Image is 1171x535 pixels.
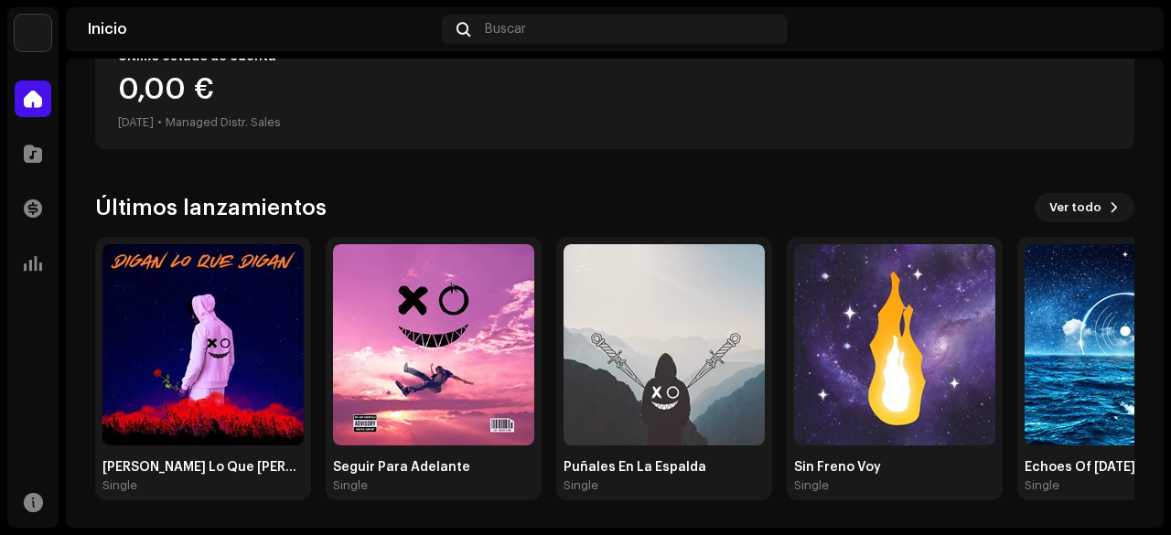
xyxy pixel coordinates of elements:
[485,22,526,37] span: Buscar
[333,244,534,445] img: 1a4bf8b4-c053-4c42-8001-becc0bab88aa
[333,478,368,493] div: Single
[157,112,162,134] div: •
[333,460,534,475] div: Seguir Para Adelante
[1049,189,1101,226] span: Ver todo
[794,460,995,475] div: Sin Freno Voy
[564,244,765,445] img: a2303570-bd92-43c0-85d6-c14e4f3e7088
[1035,193,1134,222] button: Ver todo
[166,112,281,134] div: Managed Distr. Sales
[1025,478,1059,493] div: Single
[794,244,995,445] img: 8b3a5b37-7f10-4331-8cbe-90f9d047d516
[95,193,327,222] h3: Últimos lanzamientos
[118,112,154,134] div: [DATE]
[15,15,51,51] img: 297a105e-aa6c-4183-9ff4-27133c00f2e2
[102,244,304,445] img: a7e120a5-78b8-4f2b-9ccd-d182aec5f2e2
[1112,15,1142,44] img: 3a9911d2-72c5-4c79-94e3-927c91c4d1a9
[102,460,304,475] div: [PERSON_NAME] Lo Que [PERSON_NAME]
[88,22,435,37] div: Inicio
[564,478,598,493] div: Single
[564,460,765,475] div: Puñales En La Espalda
[95,34,1134,149] re-o-card-value: Último estado de cuenta
[794,478,829,493] div: Single
[102,478,137,493] div: Single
